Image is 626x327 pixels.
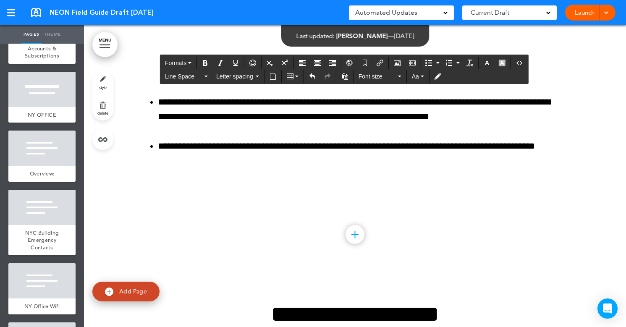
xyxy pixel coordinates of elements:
span: Formats [165,60,186,66]
div: Italic [213,57,228,69]
span: [PERSON_NAME] [336,32,388,40]
div: Numbered list [443,57,462,69]
div: Insert/edit airmason link [373,57,387,69]
a: Add Page [92,282,160,301]
div: Redo [320,70,335,83]
span: NY Office Wifi [24,303,60,310]
span: Aa [412,73,419,80]
span: NYC Building Emergency Contacts [25,229,59,251]
div: Table [283,70,302,83]
span: Automated Updates [355,7,417,18]
div: Anchor [358,57,372,69]
span: Font size [359,72,396,81]
a: Launch [571,5,598,21]
span: Last updated: [296,32,334,40]
img: add.svg [105,288,113,296]
span: delete [97,110,108,115]
div: Bullet list [422,57,442,69]
span: NY OFFICE [28,111,56,118]
span: Line Space [165,72,203,81]
a: delete [92,95,113,120]
div: Toggle Tracking Changes [431,70,445,83]
div: Insert/Edit global anchor link [343,57,357,69]
span: Letter spacing [216,72,254,81]
a: NY Office Wifi [8,298,76,314]
div: Align center [310,57,325,69]
div: Undo [305,70,320,83]
a: Overview: [8,166,76,182]
span: style [99,85,107,90]
div: Bold [198,57,212,69]
div: Superscript [278,57,292,69]
span: NEON Field Guide Draft [DATE] [50,8,154,17]
a: Theme [42,25,63,44]
div: — [296,33,414,39]
a: Pages [21,25,42,44]
span: Current Draft [471,7,509,18]
div: Insert/edit media [405,57,419,69]
div: Paste as text [338,70,352,83]
div: Clear formatting [463,57,477,69]
div: Align left [295,57,309,69]
a: NYC Building Emergency Contacts [8,225,76,256]
a: style [92,70,113,95]
div: Open Intercom Messenger [597,298,618,319]
span: Overview: [30,170,55,177]
div: Subscript [263,57,277,69]
a: NY OFFICE [8,107,76,123]
a: MENU [92,32,118,57]
div: Source code [512,57,526,69]
div: Underline [228,57,243,69]
div: Insert document [266,70,280,83]
span: Add Page [119,288,147,295]
a: Accounts & Subscriptions [8,41,76,64]
div: Align right [325,57,340,69]
span: Accounts & Subscriptions [25,45,59,60]
div: Airmason image [390,57,404,69]
span: [DATE] [394,32,414,40]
